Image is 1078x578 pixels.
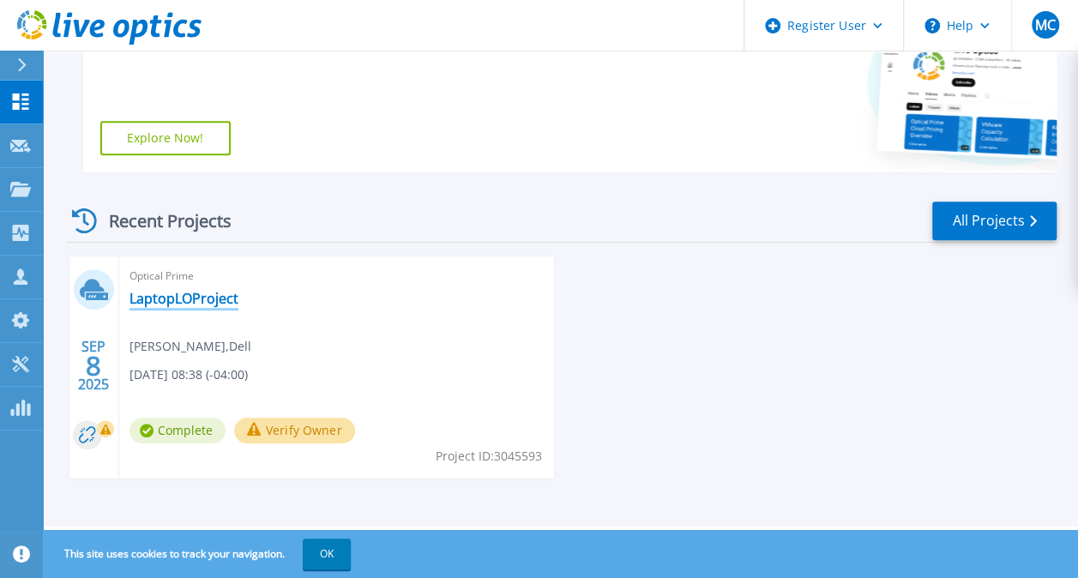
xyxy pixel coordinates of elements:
[47,539,351,569] span: This site uses cookies to track your navigation.
[129,267,545,286] span: Optical Prime
[66,200,255,242] div: Recent Projects
[303,539,351,569] button: OK
[77,334,110,397] div: SEP 2025
[129,365,248,384] span: [DATE] 08:38 (-04:00)
[1034,18,1055,32] span: MC
[100,121,231,155] a: Explore Now!
[435,447,541,466] span: Project ID: 3045593
[129,337,251,356] span: [PERSON_NAME] , Dell
[86,358,101,373] span: 8
[234,418,355,443] button: Verify Owner
[932,202,1057,240] a: All Projects
[129,418,226,443] span: Complete
[129,290,238,307] a: LaptopLOProject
